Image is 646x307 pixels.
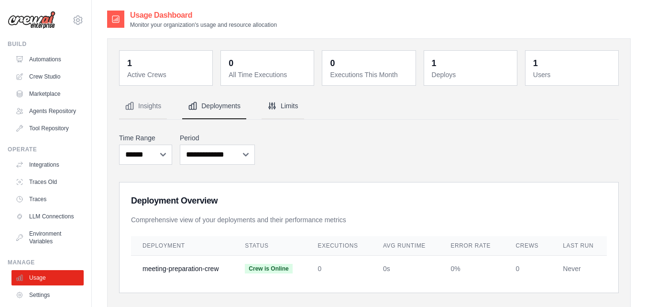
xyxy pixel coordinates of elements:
[533,70,613,80] dt: Users
[504,256,552,282] td: 0
[131,215,607,225] p: Comprehensive view of your deployments and their performance metrics
[307,236,372,256] th: Executions
[307,256,372,282] td: 0
[551,256,607,282] td: Never
[11,121,84,136] a: Tool Repository
[8,11,55,29] img: Logo
[11,174,84,190] a: Traces Old
[127,70,207,80] dt: Active Crews
[182,93,246,119] button: Deployments
[439,236,504,256] th: Error Rate
[504,236,552,256] th: Crews
[8,40,84,48] div: Build
[119,93,619,119] nav: Tabs
[131,256,233,282] td: meeting-preparation-crew
[11,287,84,303] a: Settings
[330,57,335,70] div: 0
[8,259,84,266] div: Manage
[130,10,277,21] h2: Usage Dashboard
[372,256,439,282] td: 0s
[432,70,511,80] dt: Deploys
[131,194,607,207] h3: Deployment Overview
[131,236,233,256] th: Deployment
[372,236,439,256] th: Avg Runtime
[439,256,504,282] td: 0%
[229,57,233,70] div: 0
[180,133,255,143] label: Period
[127,57,132,70] div: 1
[11,52,84,67] a: Automations
[262,93,304,119] button: Limits
[11,86,84,102] a: Marketplace
[130,21,277,29] p: Monitor your organization's usage and resource allocation
[330,70,409,80] dt: Executions This Month
[11,192,84,207] a: Traces
[11,157,84,172] a: Integrations
[119,93,167,119] button: Insights
[233,236,306,256] th: Status
[11,226,84,249] a: Environment Variables
[11,209,84,224] a: LLM Connections
[533,57,538,70] div: 1
[432,57,437,70] div: 1
[11,69,84,84] a: Crew Studio
[551,236,607,256] th: Last Run
[245,264,292,273] span: Crew is Online
[229,70,308,80] dt: All Time Executions
[119,133,172,143] label: Time Range
[11,270,84,285] a: Usage
[8,146,84,153] div: Operate
[11,103,84,119] a: Agents Repository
